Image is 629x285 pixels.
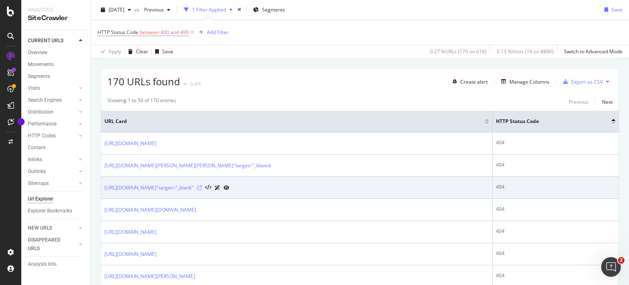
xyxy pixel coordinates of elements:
a: NEW URLS [28,224,77,233]
div: Sitemaps [28,179,49,188]
div: Manage Columns [509,78,550,85]
button: View HTML Source [205,185,211,191]
a: Visit Online Page [197,185,202,190]
div: 404 [496,161,615,169]
button: Segments [250,3,288,16]
span: URL Card [104,118,483,125]
div: Next [602,98,613,105]
div: Segments [28,72,50,81]
a: Search Engines [28,96,77,105]
button: Previous [569,97,588,107]
button: Create alert [449,75,488,88]
div: Add Filter [207,29,229,36]
button: Next [602,97,613,107]
a: Distribution [28,108,77,116]
div: 0.13 % Visits ( 1K on 888K ) [497,48,554,55]
div: Export as CSV [571,78,603,85]
span: vs [134,6,141,13]
a: Explorer Bookmarks [28,207,85,215]
div: 404 [496,183,615,191]
img: Equal [183,83,187,85]
a: [URL][DOMAIN_NAME] [104,250,156,258]
div: times [236,6,243,14]
div: 1 Filter Applied [192,6,226,13]
a: [URL][DOMAIN_NAME][PERSON_NAME][PERSON_NAME]"target="_blanck [104,162,271,170]
div: Content [28,144,45,152]
iframe: Intercom live chat [601,257,621,277]
div: Inlinks [28,155,42,164]
a: [URL][DOMAIN_NAME]"target="_blank" [104,184,194,192]
div: Analytics [28,7,84,14]
button: Add Filter [196,27,229,37]
span: 2025 Aug. 19th [109,6,124,13]
a: [URL][DOMAIN_NAME][PERSON_NAME] [104,272,195,280]
a: [URL][DOMAIN_NAME][DOMAIN_NAME] [104,206,196,214]
div: Overview [28,48,48,57]
span: Segments [262,6,285,13]
button: 1 Filter Applied [181,3,236,16]
div: -3.4% [188,80,201,87]
a: CURRENT URLS [28,36,77,45]
button: Manage Columns [498,77,550,87]
div: Clear [136,48,148,55]
a: Outlinks [28,167,77,176]
a: [URL][DOMAIN_NAME] [104,228,156,236]
div: 404 [496,139,615,146]
div: Save [162,48,173,55]
a: Url Explorer [28,195,85,203]
div: Apply [109,48,121,55]
div: Performance [28,120,57,128]
div: 404 [496,272,615,279]
div: Visits [28,84,40,93]
button: Save [601,3,622,16]
div: Explorer Bookmarks [28,207,72,215]
div: CURRENT URLS [28,36,63,45]
button: Apply [97,45,121,58]
div: 404 [496,205,615,213]
span: 400 and 499 [161,27,189,38]
div: Create alert [460,78,488,85]
div: DISAPPEARED URLS [28,236,69,253]
div: Movements [28,60,54,69]
div: HTTP Codes [28,132,56,140]
a: Content [28,144,85,152]
span: between [140,29,159,36]
a: DISAPPEARED URLS [28,236,77,253]
span: Previous [141,6,164,13]
div: Tooltip anchor [17,118,25,125]
div: Previous [569,98,588,105]
div: Switch to Advanced Mode [564,48,622,55]
span: HTTP Status Code [97,29,138,36]
div: Analysis Info [28,260,57,269]
span: 170 URLs found [107,75,180,88]
a: Performance [28,120,77,128]
div: Distribution [28,108,54,116]
a: Visits [28,84,77,93]
div: 404 [496,250,615,257]
a: Analysis Info [28,260,85,269]
div: 404 [496,228,615,235]
a: Movements [28,60,85,69]
a: AI Url Details [215,183,220,192]
div: 0.27 % URLs ( 170 on 61K ) [430,48,486,55]
a: URL Inspection [224,183,229,192]
div: Url Explorer [28,195,53,203]
button: Save [152,45,173,58]
span: 2 [618,257,624,264]
div: SiteCrawler [28,14,84,23]
button: Clear [125,45,148,58]
div: Search Engines [28,96,62,105]
button: Previous [141,3,174,16]
button: Export as CSV [560,75,603,88]
a: Overview [28,48,85,57]
button: [DATE] [97,3,134,16]
a: Inlinks [28,155,77,164]
div: Save [611,6,622,13]
span: HTTP Status Code [496,118,599,125]
a: HTTP Codes [28,132,77,140]
div: Showing 1 to 50 of 170 entries [107,97,176,107]
a: Segments [28,72,85,81]
button: Switch to Advanced Mode [561,45,622,58]
a: Sitemaps [28,179,77,188]
div: Outlinks [28,167,46,176]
